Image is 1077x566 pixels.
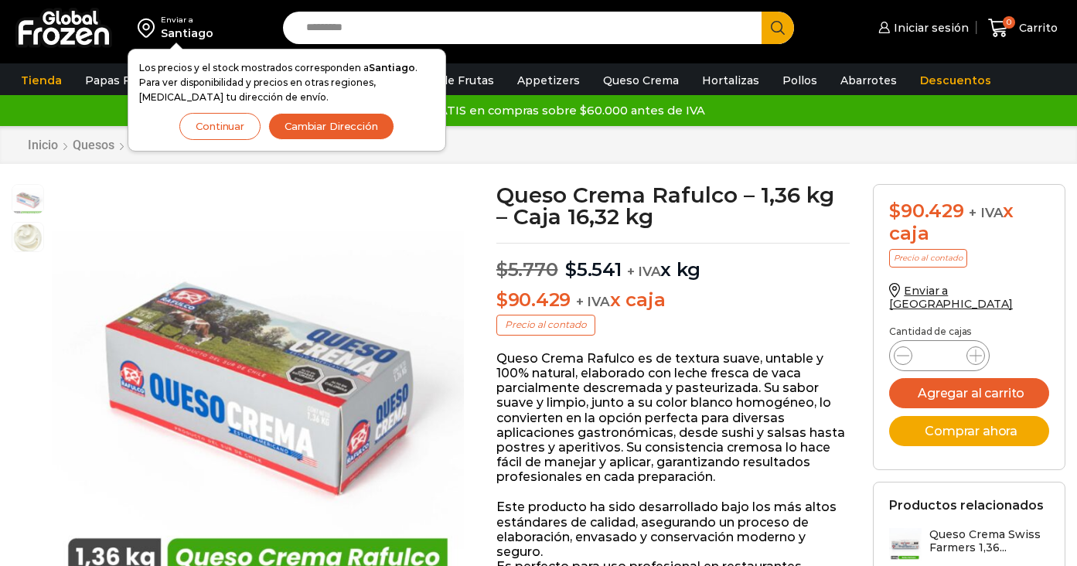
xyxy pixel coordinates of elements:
p: Cantidad de cajas [889,326,1049,337]
span: queso-crema [12,223,43,254]
p: Precio al contado [496,315,595,335]
button: Continuar [179,113,261,140]
p: x caja [496,289,850,312]
bdi: 90.429 [889,199,963,222]
span: $ [565,258,577,281]
div: x caja [889,200,1049,245]
div: Enviar a [161,15,213,26]
nav: Breadcrumb [27,138,165,152]
p: Precio al contado [889,249,967,268]
bdi: 5.541 [565,258,622,281]
span: $ [889,199,901,222]
a: Descuentos [912,66,999,95]
button: Agregar al carrito [889,378,1049,408]
a: Abarrotes [833,66,905,95]
span: $ [496,258,508,281]
a: Papas Fritas [77,66,163,95]
h2: Productos relacionados [889,498,1044,513]
span: Carrito [1015,20,1058,36]
strong: Santiago [369,62,415,73]
a: Hortalizas [694,66,767,95]
a: 0 Carrito [984,10,1062,46]
a: Iniciar sesión [874,12,969,43]
h3: Queso Crema Swiss Farmers 1,36... [929,528,1049,554]
a: Pollos [775,66,825,95]
bdi: 90.429 [496,288,571,311]
p: Los precios y el stock mostrados corresponden a . Para ver disponibilidad y precios en otras regi... [139,60,435,105]
h1: Queso Crema Rafulco – 1,36 kg – Caja 16,32 kg [496,184,850,227]
span: + IVA [627,264,661,279]
a: Quesos [72,138,115,152]
button: Cambiar Dirección [268,113,394,140]
button: Search button [762,12,794,44]
span: + IVA [576,294,610,309]
input: Product quantity [925,345,954,367]
a: Appetizers [510,66,588,95]
button: Comprar ahora [889,416,1049,446]
p: x kg [496,243,850,281]
a: Inicio [27,138,59,152]
span: queso-crema [12,185,43,216]
div: Santiago [161,26,213,41]
a: Queso Crema Swiss Farmers 1,36... [889,528,1049,561]
bdi: 5.770 [496,258,558,281]
a: Enviar a [GEOGRAPHIC_DATA] [889,284,1013,311]
p: Queso Crema Rafulco es de textura suave, untable y 100% natural, elaborado con leche fresca de va... [496,351,850,485]
a: Tienda [13,66,70,95]
span: 0 [1003,16,1015,29]
img: address-field-icon.svg [138,15,161,41]
a: Pulpa de Frutas [397,66,502,95]
span: + IVA [969,205,1003,220]
a: Queso Crema [595,66,687,95]
span: $ [496,288,508,311]
span: Iniciar sesión [890,20,969,36]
